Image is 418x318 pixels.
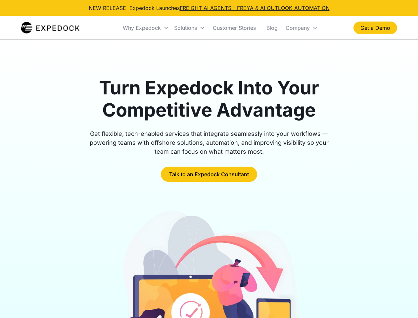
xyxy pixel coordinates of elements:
[286,25,310,31] div: Company
[161,167,257,182] a: Talk to an Expedock Consultant
[171,17,208,39] div: Solutions
[21,21,79,34] img: Expedock Logo
[261,17,283,39] a: Blog
[283,17,320,39] div: Company
[82,77,336,121] h1: Turn Expedock Into Your Competitive Advantage
[123,25,161,31] div: Why Expedock
[385,286,418,318] iframe: Chat Widget
[120,17,171,39] div: Why Expedock
[82,129,336,156] div: Get flexible, tech-enabled services that integrate seamlessly into your workflows — powering team...
[180,5,330,11] a: FREIGHT AI AGENTS - FREYA & AI OUTLOOK AUTOMATION
[89,4,330,12] div: NEW RELEASE: Expedock Launches
[21,21,79,34] a: home
[174,25,197,31] div: Solutions
[353,22,397,34] a: Get a Demo
[208,17,261,39] a: Customer Stories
